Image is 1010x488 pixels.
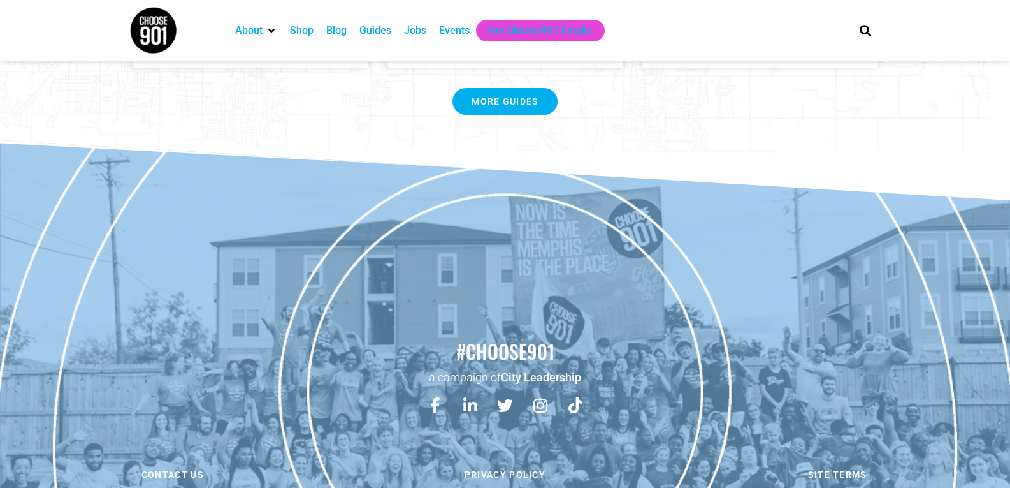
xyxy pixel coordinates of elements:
[439,23,470,38] a: Events
[808,470,867,479] span: Site Terms
[359,23,391,38] a: Guides
[342,461,668,488] a: Privacy Policy
[855,20,876,41] div: Search
[229,20,838,41] nav: Main nav
[141,470,204,479] span: Contact us
[452,88,557,115] a: More GUIDES
[326,23,347,38] a: Blog
[229,20,284,41] div: About
[489,23,592,38] a: Get Choose901 Emails
[501,371,581,384] a: City Leadership
[472,97,538,106] span: More GUIDES
[674,461,1000,488] a: Site Terms
[404,23,426,38] a: Jobs
[465,470,545,479] span: Privacy Policy
[235,23,263,38] a: About
[6,369,1004,385] p: a campaign of
[10,461,336,488] a: Contact us
[6,338,1004,365] h2: #choose901
[290,23,314,38] a: Shop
